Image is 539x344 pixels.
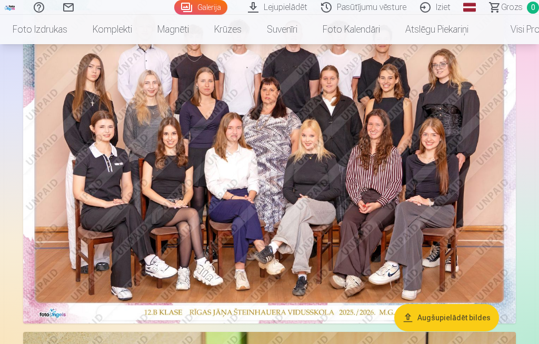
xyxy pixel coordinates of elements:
a: Krūzes [202,15,254,44]
a: Suvenīri [254,15,310,44]
span: 0 [527,2,539,14]
img: /fa1 [4,4,16,11]
button: Augšupielādēt bildes [394,304,499,331]
a: Atslēgu piekariņi [393,15,481,44]
a: Magnēti [145,15,202,44]
span: Grozs [501,1,523,14]
a: Foto kalendāri [310,15,393,44]
a: Komplekti [80,15,145,44]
